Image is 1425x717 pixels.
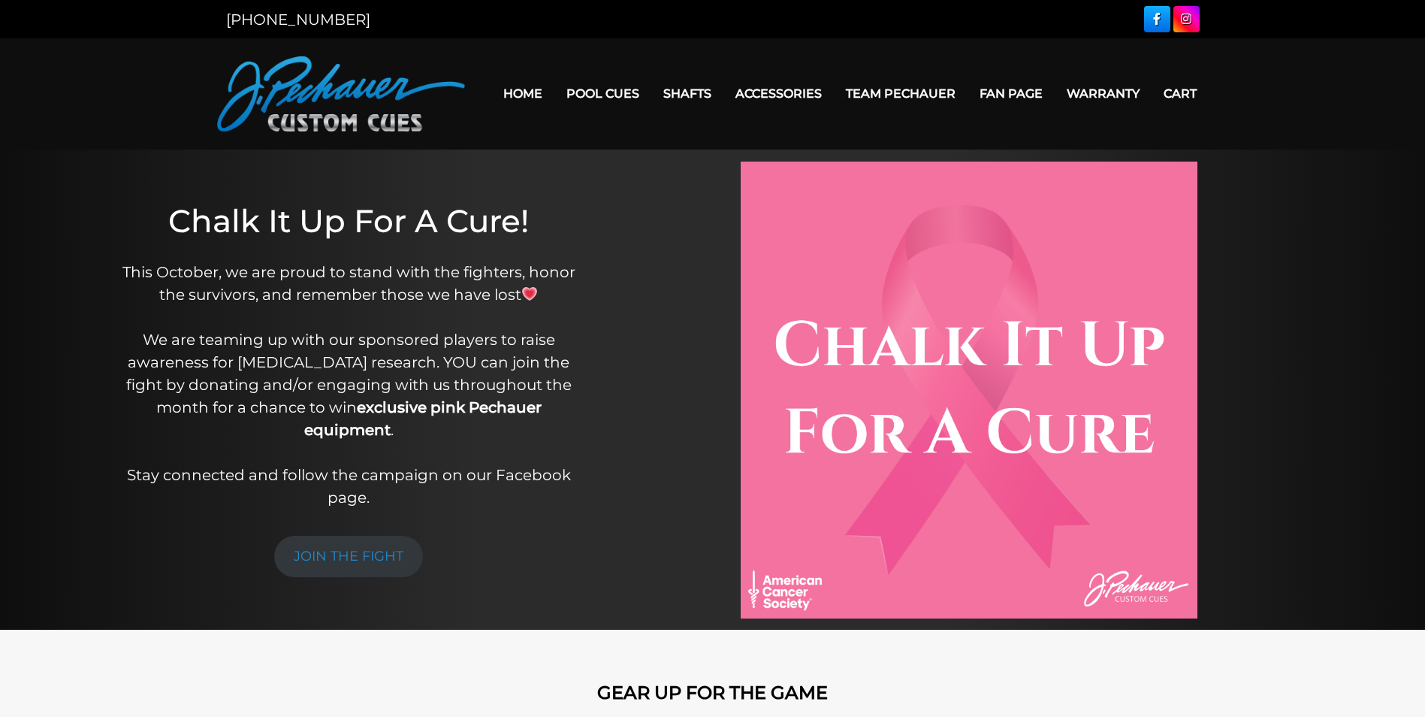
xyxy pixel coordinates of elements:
[554,74,651,113] a: Pool Cues
[226,11,370,29] a: [PHONE_NUMBER]
[968,74,1055,113] a: Fan Page
[491,74,554,113] a: Home
[1152,74,1209,113] a: Cart
[723,74,834,113] a: Accessories
[217,56,465,132] img: Pechauer Custom Cues
[274,536,423,577] a: JOIN THE FIGHT
[114,261,583,509] p: This October, we are proud to stand with the fighters, honor the survivors, and remember those we...
[1055,74,1152,113] a: Warranty
[304,398,542,439] strong: exclusive pink Pechauer equipment
[651,74,723,113] a: Shafts
[114,202,583,240] h1: Chalk It Up For A Cure!
[522,286,537,301] img: 💗
[597,682,828,703] strong: GEAR UP FOR THE GAME
[834,74,968,113] a: Team Pechauer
